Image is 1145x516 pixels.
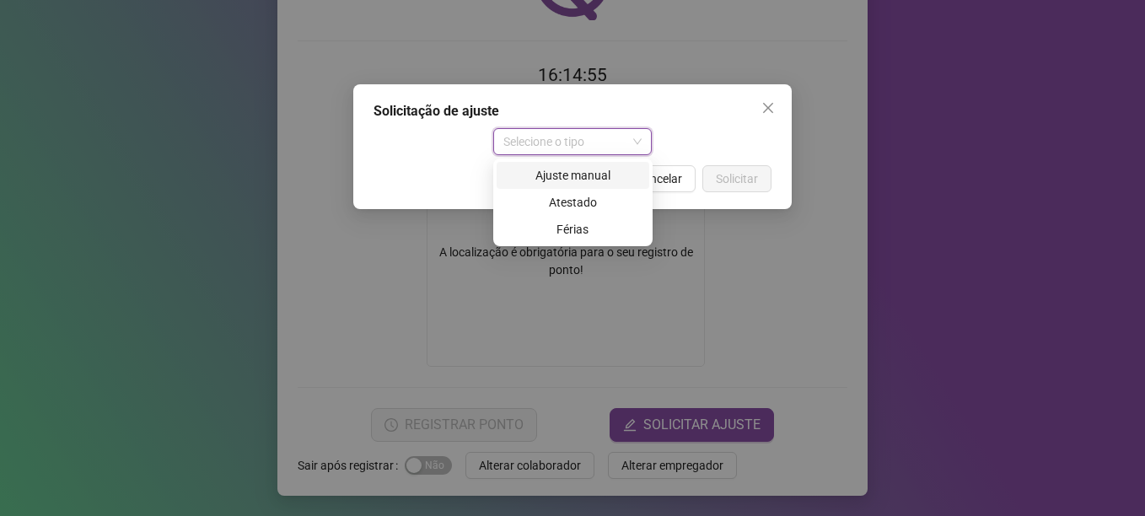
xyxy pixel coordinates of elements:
span: close [761,101,775,115]
span: Cancelar [636,169,682,188]
div: Ajuste manual [497,162,649,189]
div: Solicitação de ajuste [374,101,771,121]
span: Selecione o tipo [503,129,642,154]
div: Ajuste manual [507,166,639,185]
div: Atestado [507,193,639,212]
button: Cancelar [622,165,696,192]
button: Solicitar [702,165,771,192]
div: Férias [497,216,649,243]
button: Close [755,94,782,121]
div: Atestado [497,189,649,216]
div: Férias [507,220,639,239]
